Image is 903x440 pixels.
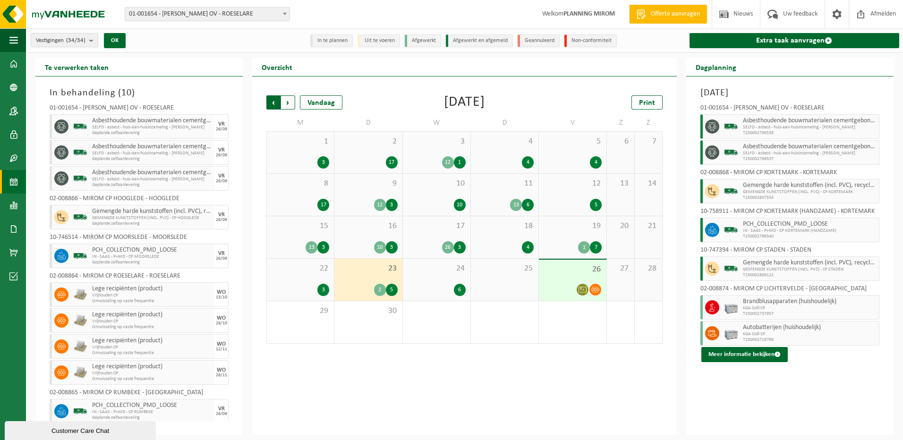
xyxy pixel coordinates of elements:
span: Omwisseling op vaste frequentie [92,298,212,304]
div: 26/09 [216,127,227,132]
li: Afgewerkt en afgemeld [446,34,513,47]
button: Meer informatie bekijken [701,347,788,362]
span: Vrijhouden CP [92,319,212,324]
li: Afgewerkt [405,34,441,47]
span: Lege recipiënten (product) [92,363,212,371]
span: 6 [612,136,630,147]
td: Z [635,114,663,131]
span: 9 [339,178,397,189]
div: 10 [374,241,386,254]
span: KGA Colli CP [743,305,877,311]
span: 8 [272,178,329,189]
div: 26 [442,241,454,254]
h3: In behandeling ( ) [50,86,229,100]
span: SELFD - asbest - huis-aan-huisinzameling - [PERSON_NAME] [92,125,212,130]
span: Autobatterijen (huishoudelijk) [743,324,877,331]
li: Non-conformiteit [564,34,617,47]
div: 02-008864 - MIROM CP ROESELARE - ROESELARE [50,273,229,282]
img: BL-SO-LV [73,404,87,418]
div: VR [218,251,225,256]
img: BL-SO-LV [73,171,87,186]
td: D [471,114,539,131]
span: 21 [639,221,657,231]
span: SELFD - asbest - huis-aan-huisinzameling - [PERSON_NAME] [92,151,212,156]
img: BL-SO-LV [724,184,738,198]
strong: PLANNING MIROM [563,10,615,17]
span: 25 [476,263,534,274]
span: 01-001654 - MIROM ROESELARE OV - ROESELARE [125,7,290,21]
div: 26/09 [216,218,227,222]
div: 26/09 [216,256,227,261]
span: T250002806122 [743,272,877,278]
span: 20 [612,221,630,231]
span: 7 [639,136,657,147]
div: 2 [374,284,386,296]
div: 10-758911 - MIROM CP KORTEMARK (HANDZAME) - KORTEMARK [700,208,879,218]
button: OK [104,33,126,48]
img: PB-LB-0680-HPE-GY-11 [724,300,738,314]
span: T250002807554 [743,195,877,201]
span: 19 [544,221,602,231]
div: 4 [590,156,602,169]
td: M [266,114,334,131]
span: Gemengde harde kunststoffen (incl. PVC), recycleerbaar (huishoudelijk) [743,259,877,267]
div: 10-747394 - MIROM CP STADEN - STADEN [700,247,879,256]
h2: Te verwerken taken [35,58,118,76]
img: BL-SO-LV [73,119,87,134]
span: GEMENGDE KUNSTSTOFFEN (INCL. PVC) - CP KORTEMARK [743,189,877,195]
span: Vestigingen [36,34,85,48]
span: Vrijhouden CP [92,345,212,350]
span: Geplande zelfaanlevering [92,182,212,188]
span: 27 [612,263,630,274]
span: Asbesthoudende bouwmaterialen cementgebonden (hechtgebonden) [743,143,877,151]
span: 12 [544,178,602,189]
span: Omwisseling op vaste frequentie [92,350,212,356]
div: 12 [442,156,454,169]
div: 26/11 [216,373,227,378]
span: GEMENGDE KUNSTSTOFFEN (INCL. PVC) - CP HOOGLEDE [92,215,212,221]
li: In te plannen [310,34,353,47]
span: PCH_COLLECTION_PMD_LOOSE [743,220,877,228]
div: VR [218,173,225,179]
img: BL-SO-LV [724,262,738,276]
span: Geplande zelfaanlevering [92,260,212,265]
span: Geplande zelfaanlevering [92,221,212,227]
div: 26/09 [216,412,227,416]
div: 3 [317,156,329,169]
div: 10-746514 - MIROM CP MOORSLEDE - MOORSLEDE [50,234,229,244]
img: LP-PA-00000-WDN-11 [73,288,87,302]
span: T250002737957 [743,311,877,317]
h2: Dagplanning [686,58,746,76]
div: 02-008874 - MIROM CP LICHTERVELDE - [GEOGRAPHIC_DATA] [700,286,879,295]
span: 15 [272,221,329,231]
div: 02-008866 - MIROM CP HOOGLEDE - HOOGLEDE [50,195,229,205]
iframe: chat widget [5,419,158,440]
span: 28 [639,263,657,274]
div: 01-001654 - [PERSON_NAME] OV - ROESELARE [700,105,879,114]
span: IN - SAAS - P+MD - CP RUMBEKE [92,409,212,415]
div: VR [218,406,225,412]
td: D [334,114,402,131]
span: Vrijhouden CP [92,293,212,298]
span: T250002718798 [743,337,877,343]
span: Gemengde harde kunststoffen (incl. PVC), recycleerbaar (huishoudelijk) [743,182,877,189]
div: 3 [454,241,466,254]
span: Asbesthoudende bouwmaterialen cementgebonden (hechtgebonden) [92,143,212,151]
span: GEMENGDE KUNSTSTOFFEN (INCL. PVC) - CP STADEN [743,267,877,272]
span: Offerte aanvragen [648,9,702,19]
a: Offerte aanvragen [629,5,707,24]
span: 10 [121,88,132,98]
a: Extra taak aanvragen [690,33,899,48]
span: 10 [408,178,466,189]
span: Print [639,99,655,107]
h2: Overzicht [252,58,302,76]
div: VR [218,147,225,153]
span: Geplande zelfaanlevering [92,156,212,162]
img: BL-SO-LV [724,119,738,134]
span: 13 [612,178,630,189]
span: Vorige [266,95,281,110]
td: V [539,114,607,131]
span: Geplande zelfaanlevering [92,130,212,136]
div: 3 [317,241,329,254]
